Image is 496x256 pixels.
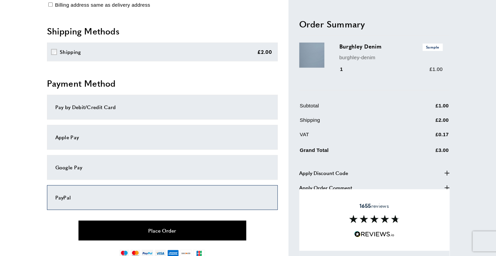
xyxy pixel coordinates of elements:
[402,116,449,130] td: £2.00
[339,54,443,62] p: burghley-denim
[349,215,399,223] img: Reviews section
[257,48,272,56] div: £2.00
[300,116,402,130] td: Shipping
[429,67,442,72] span: £1.00
[299,169,348,177] span: Apply Discount Code
[299,43,324,68] img: Burghley Denim
[402,131,449,144] td: £0.17
[354,231,394,237] img: Reviews.io 5 stars
[299,18,449,30] h2: Order Summary
[55,103,269,111] div: Pay by Debit/Credit Card
[78,221,246,240] button: Place Order
[48,2,53,7] input: Billing address same as delivery address
[339,66,352,74] div: 1
[300,145,402,160] td: Grand Total
[359,202,371,209] strong: 1655
[423,44,443,51] span: Sample
[55,163,269,171] div: Google Pay
[402,102,449,115] td: £1.00
[60,48,81,56] div: Shipping
[47,25,278,37] h2: Shipping Methods
[300,131,402,144] td: VAT
[55,133,269,141] div: Apple Pay
[402,145,449,160] td: £3.00
[300,102,402,115] td: Subtotal
[299,184,352,192] span: Apply Order Comment
[47,77,278,89] h2: Payment Method
[359,202,389,209] span: reviews
[55,193,269,201] div: PayPal
[55,2,150,8] span: Billing address same as delivery address
[339,43,443,51] h3: Burghley Denim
